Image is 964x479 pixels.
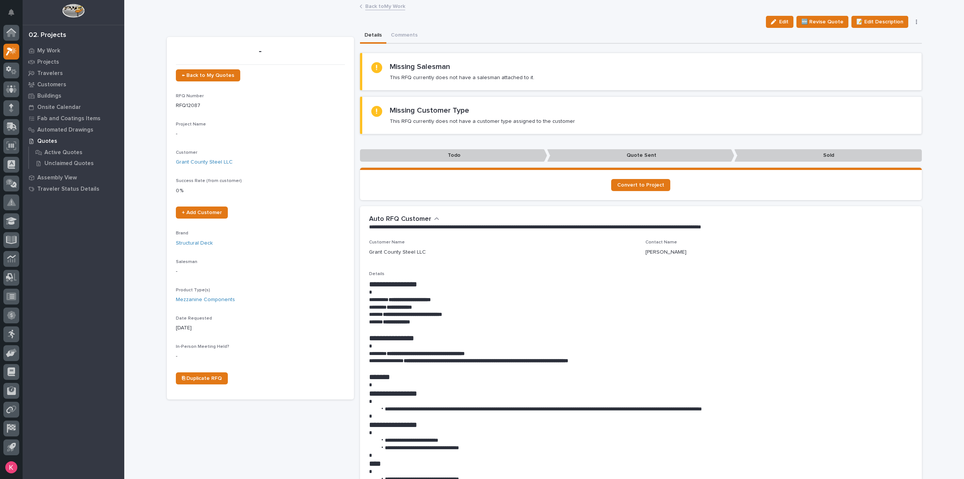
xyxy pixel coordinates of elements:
[369,215,431,223] h2: Auto RFQ Customer
[23,79,124,90] a: Customers
[369,215,439,223] button: Auto RFQ Customer
[176,187,345,195] p: 0 %
[645,240,677,245] span: Contact Name
[62,4,84,18] img: Workspace Logo
[182,73,234,78] span: ← Back to My Quotes
[23,172,124,183] a: Assembly View
[23,45,124,56] a: My Work
[390,118,575,125] p: This RFQ currently does not have a customer type assigned to the customer
[9,9,19,21] div: Notifications
[176,130,345,138] p: -
[176,260,197,264] span: Salesman
[23,101,124,113] a: Onsite Calendar
[37,104,81,111] p: Onsite Calendar
[3,459,19,475] button: users-avatar
[182,376,222,381] span: ⎘ Duplicate RFQ
[796,16,848,28] button: 🆕 Revise Quote
[23,56,124,67] a: Projects
[44,160,94,167] p: Unclaimed Quotes
[390,74,534,81] p: This RFQ currently does not have a salesman attached to it.
[617,182,664,188] span: Convert to Project
[766,16,793,28] button: Edit
[176,102,345,110] p: RFQ12087
[176,372,228,384] a: ⎘ Duplicate RFQ
[37,81,66,88] p: Customers
[29,158,124,168] a: Unclaimed Quotes
[851,16,908,28] button: 📝 Edit Description
[176,268,345,275] p: -
[547,149,734,162] p: Quote Sent
[611,179,670,191] a: Convert to Project
[176,69,240,81] a: ← Back to My Quotes
[176,231,188,236] span: Brand
[37,127,93,133] p: Automated Drawings
[360,28,386,44] button: Details
[37,59,59,66] p: Projects
[176,316,212,321] span: Date Requested
[29,31,66,40] div: 02. Projects
[3,5,19,20] button: Notifications
[176,344,229,349] span: In-Person Meeting Held?
[37,186,99,193] p: Traveler Status Details
[176,94,204,98] span: RFQ Number
[44,149,82,156] p: Active Quotes
[734,149,921,162] p: Sold
[176,179,242,183] span: Success Rate (from customer)
[176,158,233,166] a: Grant County Steel LLC
[779,18,789,25] span: Edit
[176,352,345,360] p: -
[37,138,57,145] p: Quotes
[176,324,345,332] p: [DATE]
[37,174,77,181] p: Assembly View
[369,248,426,256] p: Grant County Steel LLC
[176,239,213,247] a: Structural Deck
[365,2,405,10] a: Back toMy Work
[369,272,384,276] span: Details
[23,124,124,135] a: Automated Drawings
[37,70,63,77] p: Travelers
[801,17,843,26] span: 🆕 Revise Quote
[29,147,124,158] a: Active Quotes
[23,67,124,79] a: Travelers
[37,93,61,99] p: Buildings
[176,150,197,155] span: Customer
[390,106,469,115] h2: Missing Customer Type
[386,28,422,44] button: Comments
[37,115,101,122] p: Fab and Coatings Items
[23,113,124,124] a: Fab and Coatings Items
[176,207,228,219] a: + Add Customer
[360,149,547,162] p: Todo
[369,240,405,245] span: Customer Name
[23,135,124,147] a: Quotes
[176,296,235,304] a: Mezzanine Components
[23,183,124,194] a: Traveler Status Details
[176,122,206,127] span: Project Name
[856,17,903,26] span: 📝 Edit Description
[390,62,450,71] h2: Missing Salesman
[176,46,345,57] p: -
[645,248,686,256] p: [PERSON_NAME]
[176,288,210,292] span: Product Type(s)
[37,47,60,54] p: My Work
[23,90,124,101] a: Buildings
[182,210,222,215] span: + Add Customer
